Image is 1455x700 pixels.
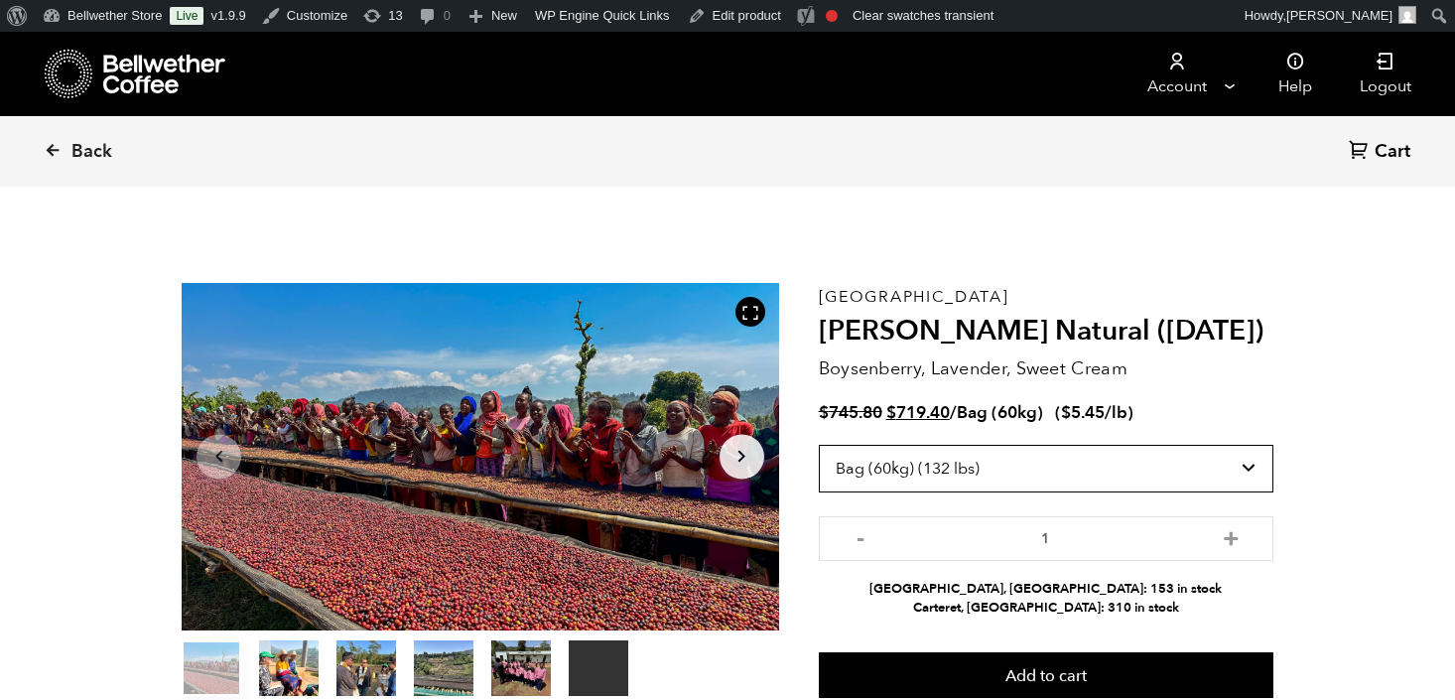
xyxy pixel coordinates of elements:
a: Cart [1349,139,1415,166]
span: Cart [1375,140,1410,164]
span: ( ) [1055,401,1133,424]
h2: [PERSON_NAME] Natural ([DATE]) [819,315,1273,349]
span: Back [71,140,112,164]
a: Account [1116,32,1238,116]
a: Logout [1336,32,1435,116]
span: / [950,401,957,424]
button: + [1219,526,1244,546]
a: Help [1255,32,1336,116]
span: Bag (60kg) [957,401,1043,424]
p: Boysenberry, Lavender, Sweet Cream [819,355,1273,382]
button: Add to cart [819,652,1273,698]
bdi: 745.80 [819,401,882,424]
span: [PERSON_NAME] [1286,8,1392,23]
li: Carteret, [GEOGRAPHIC_DATA]: 310 in stock [819,599,1273,618]
span: $ [886,401,896,424]
bdi: 719.40 [886,401,950,424]
video: Your browser does not support the video tag. [569,640,628,696]
button: - [849,526,873,546]
span: /lb [1105,401,1127,424]
a: Live [170,7,203,25]
span: $ [819,401,829,424]
li: [GEOGRAPHIC_DATA], [GEOGRAPHIC_DATA]: 153 in stock [819,580,1273,599]
bdi: 5.45 [1061,401,1105,424]
span: $ [1061,401,1071,424]
div: Focus keyphrase not set [826,10,838,22]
